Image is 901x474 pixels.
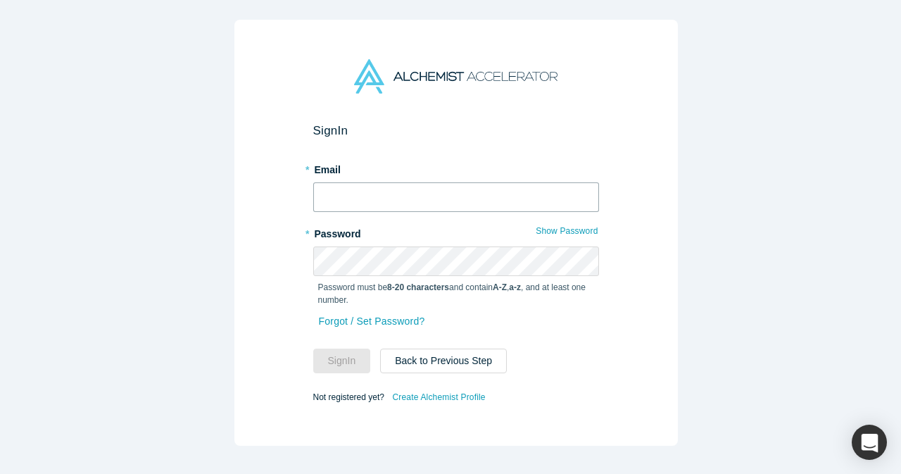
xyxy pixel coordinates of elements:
[318,309,426,334] a: Forgot / Set Password?
[509,282,521,292] strong: a-z
[313,222,599,242] label: Password
[387,282,449,292] strong: 8-20 characters
[493,282,507,292] strong: A-Z
[380,349,507,373] button: Back to Previous Step
[354,59,557,94] img: Alchemist Accelerator Logo
[318,281,594,306] p: Password must be and contain , , and at least one number.
[313,123,599,138] h2: Sign In
[313,158,599,177] label: Email
[391,388,486,406] a: Create Alchemist Profile
[535,222,598,240] button: Show Password
[313,392,384,401] span: Not registered yet?
[313,349,371,373] button: SignIn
